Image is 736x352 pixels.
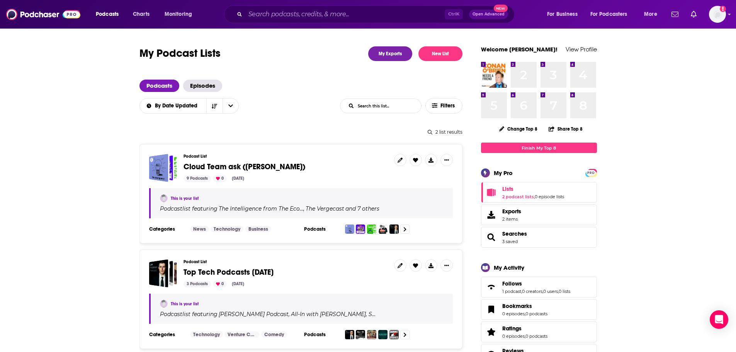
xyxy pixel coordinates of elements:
h4: All-In with [PERSON_NAME], S… [291,311,376,317]
button: open menu [639,8,667,20]
a: PRO [586,170,596,175]
button: Filters [425,98,462,114]
button: Show More Button [440,154,453,166]
span: Exports [484,209,499,220]
a: This is your list [171,196,199,201]
span: For Business [547,9,578,20]
a: Comedy [261,332,287,338]
a: This is your list [171,301,199,306]
svg: Add a profile image [720,6,726,12]
div: My Activity [494,264,524,271]
span: By Date Updated [155,103,200,109]
img: Lex Fridman Podcast [389,224,399,234]
a: All-In with [PERSON_NAME], S… [290,311,376,317]
img: Vincent Jacobi [160,194,168,202]
span: , [289,311,290,318]
div: 9 Podcasts [184,175,211,182]
a: Technology [211,226,243,232]
img: Acquired [378,330,388,339]
a: Searches [484,232,499,243]
div: Podcast list featuring [160,311,444,318]
img: The Vergecast [356,224,365,234]
a: Cloud Team ask ([PERSON_NAME]) [184,163,305,171]
a: Charts [128,8,154,20]
img: The Intelligence from The Economist [345,224,354,234]
a: Show notifications dropdown [688,8,700,21]
a: 0 lists [559,289,570,294]
a: Technology [190,332,223,338]
button: Share Top 8 [548,121,583,136]
span: More [644,9,657,20]
span: Bookmarks [481,299,597,320]
span: For Podcasters [590,9,627,20]
img: Podchaser - Follow, Share and Rate Podcasts [6,7,80,22]
div: Podcast list featuring [160,205,444,212]
a: 0 podcasts [525,311,547,316]
img: Masters of Scale [367,224,376,234]
img: Vincent Jacobi [160,300,168,308]
h4: The Intelligence from The Eco… [219,206,303,212]
span: Follows [481,277,597,298]
a: Follows [502,280,570,287]
a: 0 creators [522,289,542,294]
span: Cloud Team ask ([PERSON_NAME]) [184,162,305,172]
a: 2 podcast lists [502,194,534,199]
a: The Intelligence from The Eco… [218,206,303,212]
span: , [521,289,522,294]
a: 0 users [543,289,558,294]
span: Open Advanced [473,12,505,16]
button: open menu [223,99,239,113]
a: Ratings [502,325,547,332]
a: Bookmarks [502,303,547,309]
span: , [558,289,559,294]
span: Monitoring [165,9,192,20]
h3: Categories [149,332,184,338]
h4: [PERSON_NAME] Podcast [219,311,289,317]
img: The AI Daily Brief (Formerly The AI Breakdown): Artificial Intelligence News and Analysis [367,330,376,339]
div: [DATE] [229,175,247,182]
a: 0 episodes [502,311,525,316]
span: Follows [502,280,522,287]
span: , [542,289,543,294]
img: Lex Fridman Podcast [345,330,354,339]
h3: Podcast List [184,259,388,264]
a: Lists [502,185,564,192]
a: The Vergecast [304,206,344,212]
span: 2 items [502,216,521,222]
a: 0 episode lists [535,194,564,199]
a: Cloud Team ask (Austin Stewart) [149,154,177,182]
h2: Choose List sort [139,98,239,114]
span: Lists [502,185,513,192]
a: My Exports [368,46,412,61]
a: Top Tech Podcasts [DATE] [184,268,274,277]
span: New [494,5,508,12]
a: Episodes [183,80,222,92]
div: 2 list results [139,129,462,135]
a: 0 episodes [502,333,525,339]
a: Top Tech Podcasts Jan 2025 [149,259,177,287]
button: New List [418,46,462,61]
img: Conan O’Brien Needs A Friend [481,62,507,88]
span: , [525,311,525,316]
span: Ratings [502,325,522,332]
div: Open Intercom Messenger [710,310,728,329]
a: Searches [502,230,527,237]
a: News [190,226,209,232]
span: Ratings [481,321,597,342]
span: Logged in as vjacobi [709,6,726,23]
p: and 7 others [345,205,379,212]
div: My Pro [494,169,513,177]
div: Search podcasts, credits, & more... [231,5,522,23]
h3: Podcasts [304,226,339,232]
span: Lists [481,182,597,203]
a: Follows [484,282,499,292]
button: open menu [585,8,639,20]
